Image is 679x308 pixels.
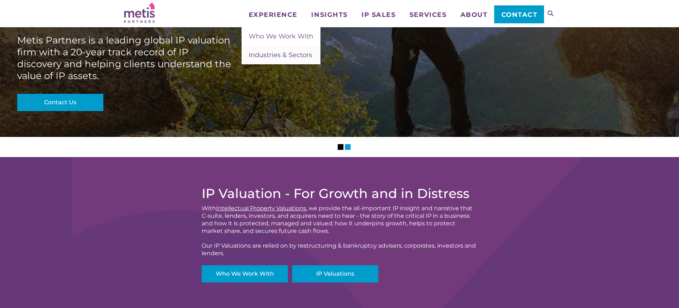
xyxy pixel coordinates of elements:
a: Industries & Sectors [242,46,320,64]
a: Contact [494,5,544,23]
a: Intellectual Property Valuations [216,205,306,212]
span: Insights [311,12,347,18]
a: IP Valuations [292,265,378,282]
img: Metis Partners [124,3,155,23]
span: Services [409,12,446,18]
span: IP Sales [361,12,395,18]
span: Experience [249,12,298,18]
span: Who We Work With [249,32,313,40]
li: Slider Page 1 [338,144,343,150]
li: Slider Page 2 [345,144,351,150]
span: About [460,12,488,18]
div: With , we provide the all-important IP insight and narrative that C-suite, lenders, investors, an... [202,204,477,235]
a: Contact Us [17,94,103,111]
h2: IP Valuation - For Growth and in Distress [202,186,477,201]
span: Industries & Sectors [249,51,312,59]
div: Our IP Valuations are relied on by restructuring & bankruptcy advisers, corporates, investors and... [202,242,477,257]
span: Contact [501,12,538,18]
div: Metis Partners is a leading global IP valuation firm with a 20-year track record of IP discovery ... [17,35,233,82]
a: Who We Work With [202,265,288,282]
a: Who We Work With [242,27,320,46]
